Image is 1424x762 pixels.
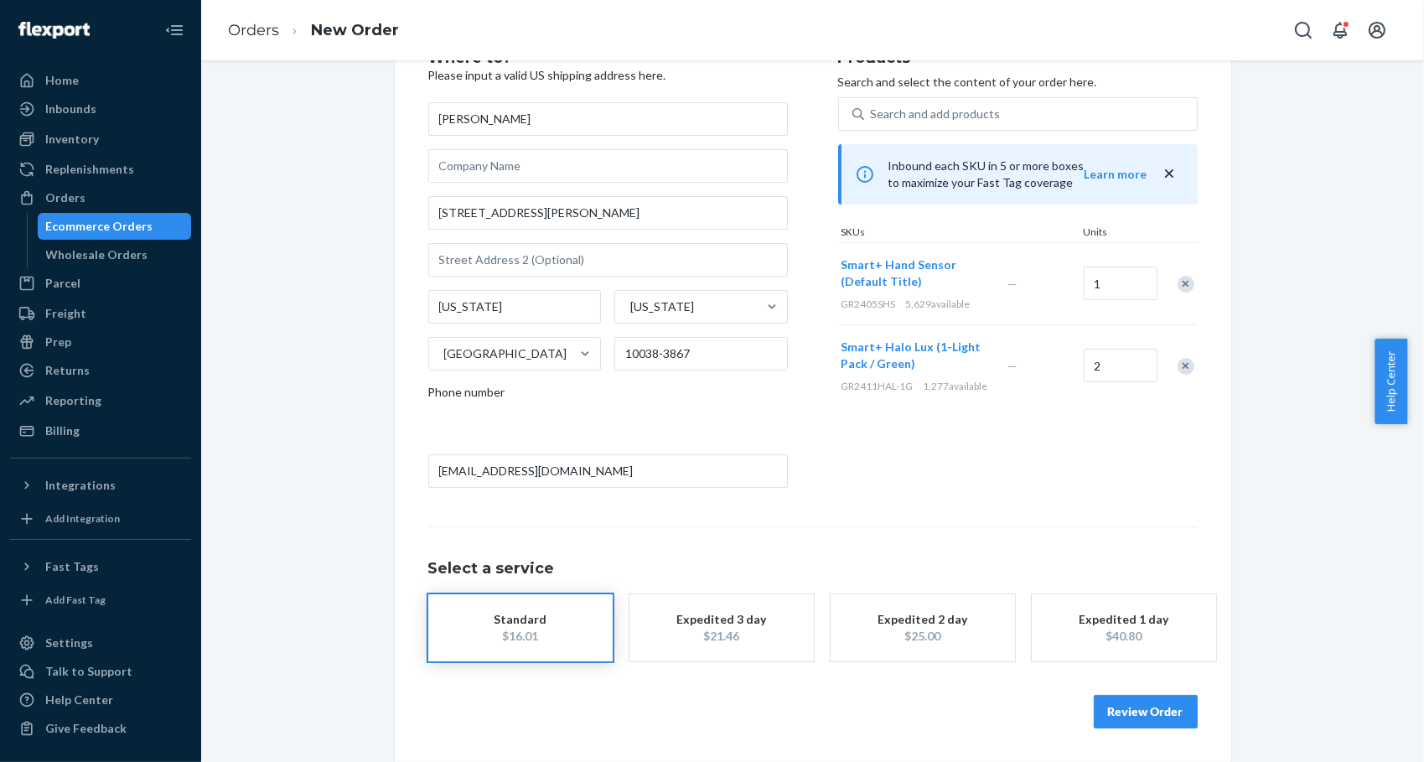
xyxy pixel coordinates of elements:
[629,594,814,661] button: Expedited 3 day$21.46
[871,106,1001,122] div: Search and add products
[443,345,444,362] input: [GEOGRAPHIC_DATA]
[428,454,788,488] input: Email (Only Required for International)
[10,126,191,153] a: Inventory
[10,96,191,122] a: Inbounds
[428,594,613,661] button: Standard$16.01
[10,587,191,614] a: Add Fast Tag
[906,298,971,310] span: 5,629 available
[10,300,191,327] a: Freight
[444,345,567,362] div: [GEOGRAPHIC_DATA]
[45,511,120,526] div: Add Integration
[1084,349,1157,382] input: Quantity
[45,161,134,178] div: Replenishments
[1032,594,1216,661] button: Expedited 1 day$40.80
[10,357,191,384] a: Returns
[45,422,80,439] div: Billing
[428,561,1198,578] h1: Select a service
[45,362,90,379] div: Returns
[1287,13,1320,47] button: Open Search Box
[10,67,191,94] a: Home
[45,392,101,409] div: Reporting
[629,298,630,315] input: [US_STATE]
[841,340,981,371] span: Smart+ Halo Lux (1-Light Pack / Green)
[1085,166,1147,183] button: Learn more
[841,257,957,288] span: Smart+ Hand Sensor (Default Title)
[1080,225,1156,242] div: Units
[428,196,788,230] input: Street Address
[45,131,99,148] div: Inventory
[838,144,1198,205] div: Inbound each SKU in 5 or more boxes to maximize your Fast Tag coverage
[10,658,191,685] a: Talk to Support
[1008,359,1018,373] span: —
[1084,267,1157,300] input: Quantity
[10,270,191,297] a: Parcel
[428,102,788,136] input: First & Last Name
[228,21,279,39] a: Orders
[45,305,86,322] div: Freight
[311,21,399,39] a: New Order
[10,156,191,183] a: Replenishments
[841,298,896,310] span: GR2405SHS
[45,692,113,708] div: Help Center
[45,334,71,350] div: Prep
[10,329,191,355] a: Prep
[1360,13,1394,47] button: Open account menu
[46,218,153,235] div: Ecommerce Orders
[46,246,148,263] div: Wholesale Orders
[45,189,85,206] div: Orders
[10,715,191,742] button: Give Feedback
[1094,695,1198,728] button: Review Order
[45,720,127,737] div: Give Feedback
[841,257,988,290] button: Smart+ Hand Sensor (Default Title)
[838,225,1080,242] div: SKUs
[428,384,505,407] span: Phone number
[1057,628,1191,645] div: $40.80
[856,611,990,628] div: Expedited 2 day
[841,339,988,372] button: Smart+ Halo Lux (1-Light Pack / Green)
[831,594,1015,661] button: Expedited 2 day$25.00
[453,611,588,628] div: Standard
[655,611,789,628] div: Expedited 3 day
[45,558,99,575] div: Fast Tags
[1161,165,1178,183] button: close
[838,74,1198,91] p: Search and select the content of your order here.
[38,241,192,268] a: Wholesale Orders
[45,593,106,607] div: Add Fast Tag
[215,6,412,55] ol: breadcrumbs
[158,13,191,47] button: Close Navigation
[924,380,988,392] span: 1,277 available
[1008,277,1018,291] span: —
[45,275,80,292] div: Parcel
[1178,358,1194,375] div: Remove Item
[630,298,694,315] div: [US_STATE]
[10,687,191,713] a: Help Center
[428,290,602,324] input: City
[45,72,79,89] div: Home
[10,630,191,656] a: Settings
[841,380,914,392] span: GR2411HAL-1G
[10,184,191,211] a: Orders
[10,553,191,580] button: Fast Tags
[10,472,191,499] button: Integrations
[614,337,788,371] input: ZIP Code
[428,67,788,84] p: Please input a valid US shipping address here.
[856,628,990,645] div: $25.00
[10,417,191,444] a: Billing
[1323,13,1357,47] button: Open notifications
[838,50,1198,67] h2: Products
[10,387,191,414] a: Reporting
[428,149,788,183] input: Company Name
[1057,611,1191,628] div: Expedited 1 day
[38,213,192,240] a: Ecommerce Orders
[18,22,90,39] img: Flexport logo
[1375,339,1407,424] button: Help Center
[45,663,132,680] div: Talk to Support
[45,101,96,117] div: Inbounds
[428,243,788,277] input: Street Address 2 (Optional)
[10,505,191,532] a: Add Integration
[655,628,789,645] div: $21.46
[45,635,93,651] div: Settings
[453,628,588,645] div: $16.01
[45,477,116,494] div: Integrations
